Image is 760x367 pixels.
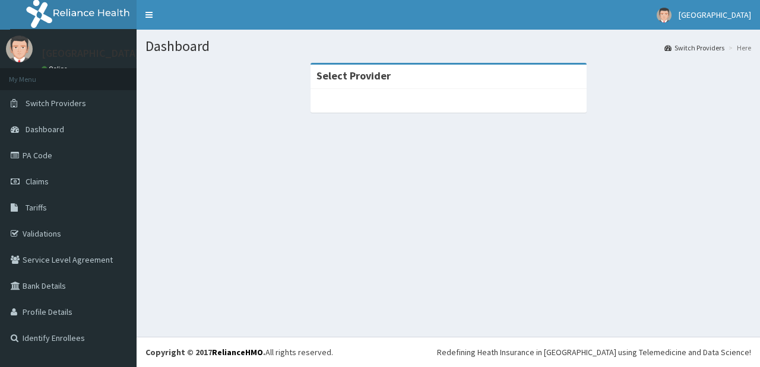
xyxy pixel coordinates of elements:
footer: All rights reserved. [137,337,760,367]
li: Here [726,43,751,53]
img: User Image [6,36,33,62]
span: Claims [26,176,49,187]
div: Redefining Heath Insurance in [GEOGRAPHIC_DATA] using Telemedicine and Data Science! [437,346,751,358]
span: Switch Providers [26,98,86,108]
a: Switch Providers [664,43,724,53]
img: User Image [657,8,672,23]
a: RelianceHMO [212,347,263,358]
span: Tariffs [26,202,47,213]
h1: Dashboard [145,39,751,54]
a: Online [42,65,70,73]
span: Dashboard [26,124,64,135]
p: [GEOGRAPHIC_DATA] [42,48,140,59]
span: [GEOGRAPHIC_DATA] [679,9,751,20]
strong: Select Provider [316,69,391,82]
strong: Copyright © 2017 . [145,347,265,358]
